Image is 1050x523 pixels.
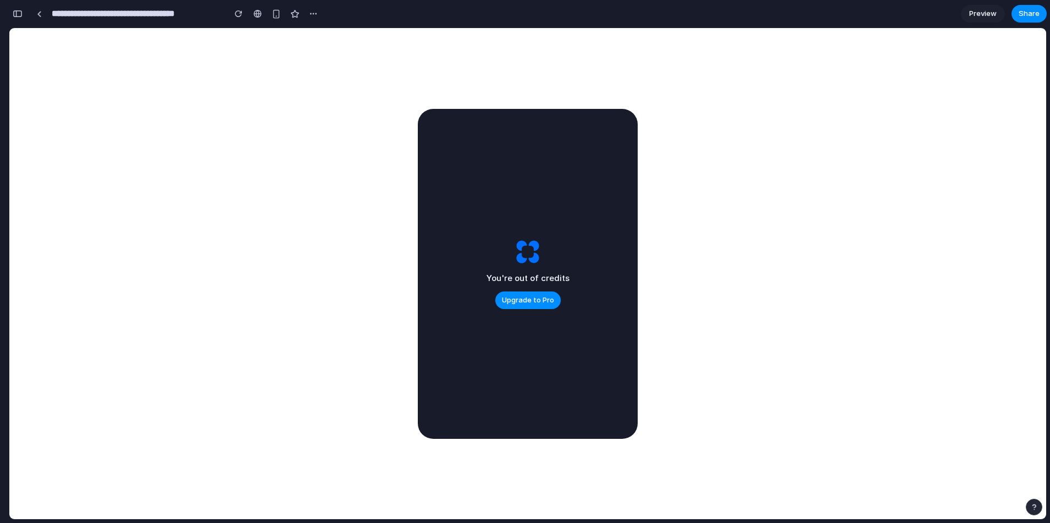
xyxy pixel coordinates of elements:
button: Upgrade to Pro [495,291,561,309]
span: Upgrade to Pro [502,295,554,306]
a: Preview [961,5,1005,23]
h2: You're out of credits [487,272,570,285]
span: Preview [969,8,997,19]
span: Share [1019,8,1040,19]
button: Share [1012,5,1047,23]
